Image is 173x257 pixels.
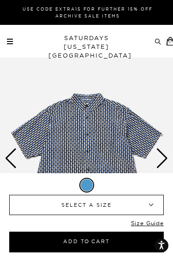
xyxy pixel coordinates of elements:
[48,34,125,60] a: SATURDAYS[US_STATE][GEOGRAPHIC_DATA]
[131,220,164,232] a: Size Guide
[166,37,168,46] a: 0
[9,232,164,252] button: Add to Cart
[138,195,163,215] b: ▾
[156,148,168,169] div: Next slide
[30,195,143,215] span: SELECT A SIZE
[5,148,17,169] div: Previous slide
[11,6,165,19] p: Use Code EXTRA15 for Further 15% Off Archive Sale Items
